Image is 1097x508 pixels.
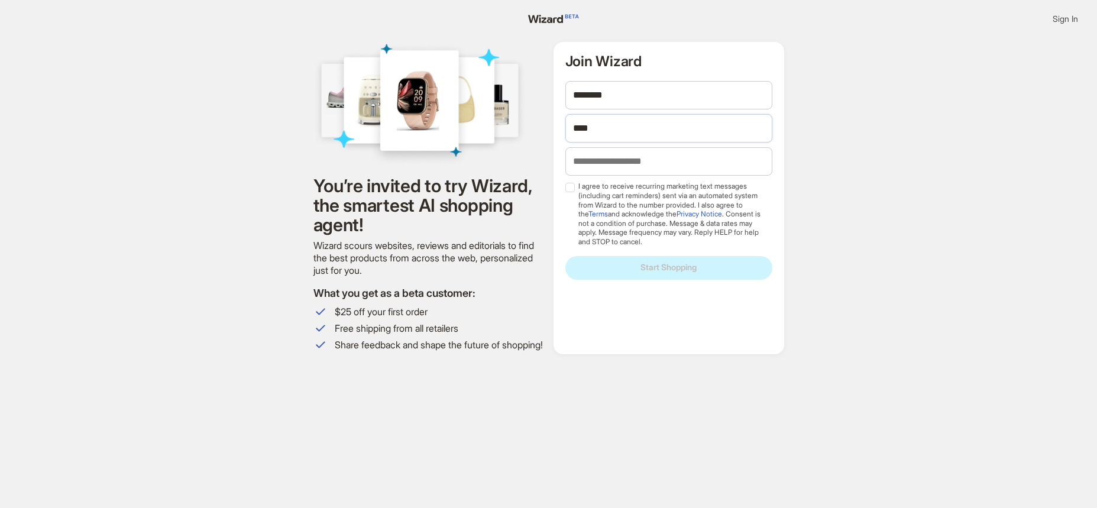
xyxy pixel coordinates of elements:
[335,306,544,318] span: $25 off your first order
[578,182,767,246] span: I agree to receive recurring marketing text messages (including cart reminders) sent via an autom...
[588,209,608,218] a: Terms
[677,209,722,218] a: Privacy Notice
[565,256,772,280] button: Start Shopping
[335,339,544,351] span: Share feedback and shape the future of shopping!
[313,240,544,276] div: Wizard scours websites, reviews and editorials to find the best products from across the web, per...
[313,176,544,235] h1: You’re invited to try Wizard, the smartest AI shopping agent!
[565,54,772,69] h2: Join Wizard
[1053,14,1078,24] span: Sign In
[335,322,544,335] span: Free shipping from all retailers
[313,286,544,300] h2: What you get as a beta customer:
[1043,9,1088,28] button: Sign In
